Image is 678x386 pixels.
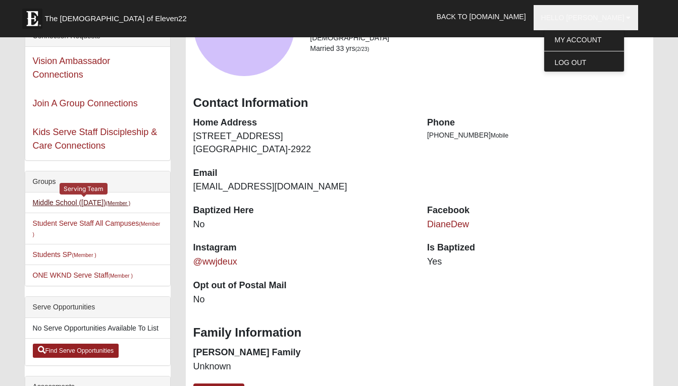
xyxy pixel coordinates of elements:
[355,46,369,52] small: (2/23)
[427,219,469,229] a: DianeDew
[106,200,130,206] small: (Member )
[427,204,646,217] dt: Facebook
[33,271,133,279] a: ONE WKND Serve Staff(Member )
[33,127,158,151] a: Kids Serve Staff Discipleship & Care Connections
[534,5,639,30] a: Hello [PERSON_NAME]
[25,297,170,318] div: Serve Opportunities
[193,167,412,180] dt: Email
[310,43,646,54] li: Married 33 yrs
[310,33,646,43] li: [DEMOGRAPHIC_DATA]
[45,14,187,24] span: The [DEMOGRAPHIC_DATA] of Eleven22
[193,96,646,110] h3: Contact Information
[193,256,237,267] a: @wwjdeux
[193,218,412,231] dd: No
[60,183,108,195] div: Serving Team
[541,14,624,22] span: Hello [PERSON_NAME]
[193,130,412,156] dd: [STREET_ADDRESS] [GEOGRAPHIC_DATA]-2922
[193,204,412,217] dt: Baptized Here
[108,273,132,279] small: (Member )
[193,346,412,359] dt: [PERSON_NAME] Family
[544,33,624,46] a: My Account
[33,56,111,80] a: Vision Ambassador Connections
[72,252,96,258] small: (Member )
[193,279,412,292] dt: Opt out of Postal Mail
[193,326,646,340] h3: Family Information
[491,132,508,139] span: Mobile
[427,130,646,141] li: [PHONE_NUMBER]
[427,116,646,130] dt: Phone
[33,219,161,238] a: Student Serve Staff All Campuses(Member )
[33,98,138,108] a: Join A Group Connections
[193,241,412,254] dt: Instagram
[193,293,412,306] dd: No
[33,199,131,207] a: Middle School ([DATE])(Member )
[33,344,119,358] a: Find Serve Opportunities
[25,171,170,192] div: Groups
[193,360,412,373] dd: Unknown
[193,116,412,130] dt: Home Address
[193,180,412,194] dd: [EMAIL_ADDRESS][DOMAIN_NAME]
[33,250,96,259] a: Students SP(Member )
[25,318,170,339] li: No Serve Opportunities Available To List
[427,255,646,269] dd: Yes
[22,9,42,29] img: Eleven22 logo
[427,241,646,254] dt: Is Baptized
[17,4,219,29] a: The [DEMOGRAPHIC_DATA] of Eleven22
[429,4,534,29] a: Back to [DOMAIN_NAME]
[544,56,624,69] a: Log Out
